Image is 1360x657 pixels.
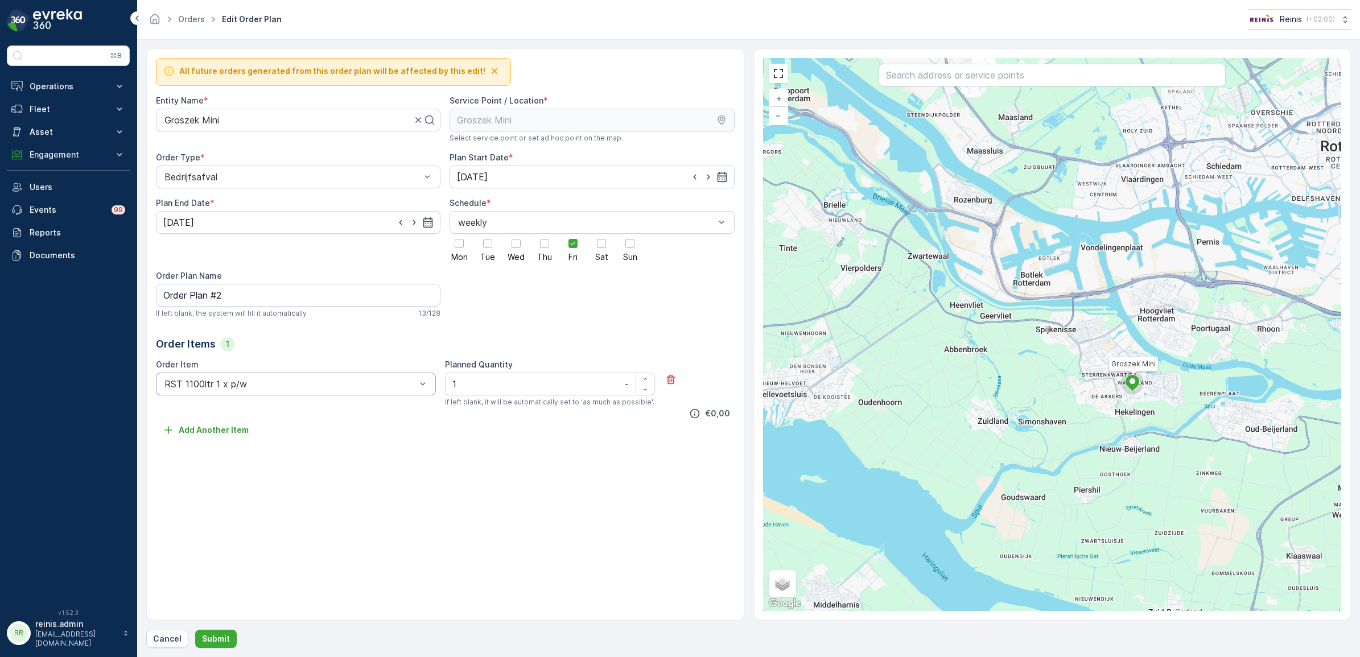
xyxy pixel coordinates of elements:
[450,152,509,162] label: Plan Start Date
[156,96,204,105] label: Entity Name
[1248,9,1351,30] button: Reinis(+02:00)
[480,253,495,261] span: Tue
[146,630,188,648] button: Cancel
[7,221,130,244] a: Reports
[179,424,249,436] p: Add Another Item
[7,244,130,267] a: Documents
[114,205,123,214] p: 99
[153,633,182,644] p: Cancel
[156,198,210,208] label: Plan End Date
[7,98,130,121] button: Fleet
[776,93,781,103] span: +
[685,407,735,420] button: €0,00
[220,14,284,25] span: Edit Order Plan
[770,90,787,107] a: Zoom In
[10,624,28,642] div: RR
[110,51,122,60] p: ⌘B
[450,109,734,131] input: Groszek Mini
[30,181,125,193] p: Users
[450,96,543,105] label: Service Point / Location
[149,17,161,27] a: Homepage
[33,9,82,32] img: logo_dark-DEwI_e13.png
[508,253,525,261] span: Wed
[705,408,730,418] span: €0,00
[35,630,117,648] p: [EMAIL_ADDRESS][DOMAIN_NAME]
[766,596,803,611] a: Open this area in Google Maps (opens a new window)
[156,360,199,369] label: Order Item
[225,338,230,350] p: 1
[30,250,125,261] p: Documents
[625,377,629,391] p: -
[1280,14,1302,25] p: Reinis
[776,110,781,120] span: −
[7,176,130,199] a: Users
[7,9,30,32] img: logo
[7,75,130,98] button: Operations
[1248,13,1275,26] img: Reinis-Logo-Vrijstaand_Tekengebied-1-copy2_aBO4n7j.png
[568,253,578,261] span: Fri
[202,633,230,644] p: Submit
[30,227,125,238] p: Reports
[445,360,513,369] label: Planned Quantity
[156,211,440,234] input: dd/mm/yyyy
[770,65,787,82] a: View Fullscreen
[7,121,130,143] button: Asset
[30,126,107,138] p: Asset
[178,14,205,24] a: Orders
[156,271,222,280] label: Order Plan Name
[30,149,107,160] p: Engagement
[7,618,130,648] button: RRreinis.admin[EMAIL_ADDRESS][DOMAIN_NAME]
[179,65,485,77] span: All future orders generated from this order plan will be affected by this edit!
[156,421,255,439] button: Add Another Item
[451,253,468,261] span: Mon
[156,336,216,352] p: Order Items
[623,253,637,261] span: Sun
[35,618,117,630] p: reinis.admin
[450,198,487,208] label: Schedule
[770,107,787,124] a: Zoom Out
[7,143,130,166] button: Engagement
[445,398,654,407] span: If left blank, it will be automatically set to 'as much as possible'.
[537,253,552,261] span: Thu
[450,134,623,143] span: Select service point or set ad hoc point on the map.
[766,596,803,611] img: Google
[195,630,237,648] button: Submit
[7,609,130,616] span: v 1.52.3
[595,253,608,261] span: Sat
[770,571,795,596] a: Layers
[30,104,107,115] p: Fleet
[156,152,200,162] label: Order Type
[7,199,130,221] a: Events99
[30,81,107,92] p: Operations
[1307,15,1335,24] p: ( +02:00 )
[879,64,1226,86] input: Search address or service points
[156,309,307,318] span: If left blank, the system will fill it automatically
[450,166,734,188] input: dd/mm/yyyy
[30,204,105,216] p: Events
[418,309,440,318] p: 13 / 128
